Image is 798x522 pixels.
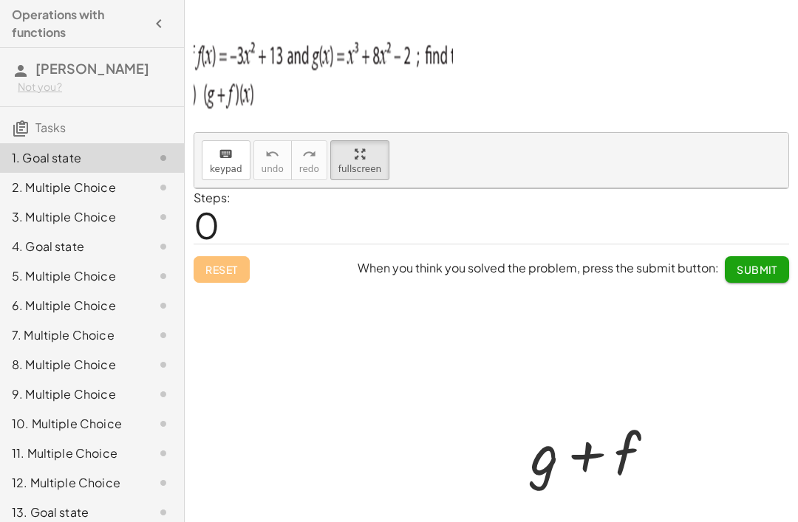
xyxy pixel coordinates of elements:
[219,145,233,163] i: keyboard
[12,208,131,226] div: 3. Multiple Choice
[12,6,146,41] h4: Operations with functions
[210,164,242,174] span: keypad
[12,297,131,315] div: 6. Multiple Choice
[154,179,172,196] i: Task not started.
[18,80,172,95] div: Not you?
[253,140,292,180] button: undoundo
[12,474,131,492] div: 12. Multiple Choice
[302,145,316,163] i: redo
[35,120,66,135] span: Tasks
[154,504,172,521] i: Task not started.
[265,145,279,163] i: undo
[194,27,453,116] img: 0912d1d0bb122bf820112a47fb2014cd0649bff43fc109eadffc21f6a751f95a.png
[194,202,219,247] span: 0
[154,267,172,285] i: Task not started.
[194,190,231,205] label: Steps:
[12,444,131,462] div: 11. Multiple Choice
[154,297,172,315] i: Task not started.
[154,238,172,255] i: Task not started.
[154,444,172,462] i: Task not started.
[12,267,131,285] div: 5. Multiple Choice
[154,356,172,374] i: Task not started.
[12,179,131,196] div: 2. Multiple Choice
[154,208,172,226] i: Task not started.
[154,415,172,433] i: Task not started.
[12,415,131,433] div: 10. Multiple Choice
[154,149,172,167] i: Task not started.
[299,164,319,174] span: redo
[12,326,131,344] div: 7. Multiple Choice
[12,149,131,167] div: 1. Goal state
[262,164,284,174] span: undo
[12,504,131,521] div: 13. Goal state
[12,238,131,255] div: 4. Goal state
[330,140,389,180] button: fullscreen
[35,60,149,77] span: [PERSON_NAME]
[154,326,172,344] i: Task not started.
[12,356,131,374] div: 8. Multiple Choice
[202,140,250,180] button: keyboardkeypad
[291,140,327,180] button: redoredo
[154,474,172,492] i: Task not started.
[154,385,172,403] i: Task not started.
[12,385,131,403] div: 9. Multiple Choice
[338,164,381,174] span: fullscreen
